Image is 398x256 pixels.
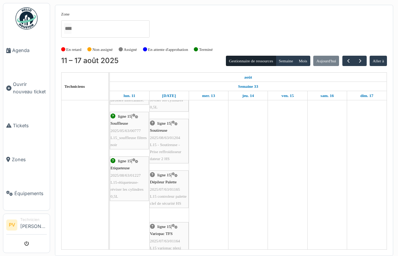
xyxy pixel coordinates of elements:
[359,91,375,100] a: 17 août 2025
[111,113,148,148] div: |
[342,56,355,66] button: Précédent
[313,56,339,66] button: Aujourd'hui
[157,224,171,229] span: ligne 15
[12,47,47,54] span: Agenda
[118,159,131,163] span: ligne 15
[13,122,47,129] span: Tickets
[3,34,50,68] a: Agenda
[64,84,85,89] span: Techniciens
[236,82,260,91] a: Semaine 33
[124,46,137,53] label: Assigné
[20,217,47,222] div: Technicien
[3,68,50,108] a: Ouvrir nouveau ticket
[150,187,180,191] span: 2025/07/63/01165
[111,91,144,102] span: L15 - Palétiseur - Brosses intercalaire.
[226,56,276,66] button: Gestionnaire de ressources
[354,56,366,66] button: Suivant
[242,73,254,82] a: 11 août 2025
[122,91,137,100] a: 11 août 2025
[296,56,310,66] button: Mois
[66,46,81,53] label: En retard
[111,158,148,200] div: |
[240,91,256,100] a: 14 août 2025
[111,121,128,125] span: Souffleuse
[64,23,71,34] input: Tous
[111,180,143,198] span: L15-étiqueteuse-réviser les cylindres 0,5L
[276,56,296,66] button: Semaine
[111,135,147,147] span: L15_souffleuse filtres noir
[199,46,213,53] label: Terminé
[150,120,188,162] div: |
[111,166,130,170] span: Etiqueteuse
[6,219,17,231] li: PV
[370,56,387,66] button: Aller à
[157,173,171,177] span: ligne 15
[118,114,131,118] span: ligne 15
[6,217,47,235] a: PV Technicien[PERSON_NAME]
[150,135,180,140] span: 2025/08/63/01204
[92,46,113,53] label: Non assigné
[150,231,173,236] span: Variopac TFS
[160,91,178,100] a: 12 août 2025
[150,194,186,205] span: L15 controleur palette clef de sécurité HS
[15,7,38,30] img: Badge_color-CXgf-gQk.svg
[61,11,70,17] label: Zone
[319,91,336,100] a: 16 août 2025
[150,239,180,243] span: 2025/07/63/01164
[3,176,50,210] a: Équipements
[150,180,177,184] span: Dépileur Palette
[150,172,188,207] div: |
[148,46,188,53] label: En attente d'approbation
[157,121,171,125] span: ligne 15
[150,142,181,161] span: L15 - Soutireuse - Prise reffroidisseur dateur 2 HS
[280,91,296,100] a: 15 août 2025
[14,190,47,197] span: Équipements
[150,128,167,132] span: Soutireuse
[61,56,119,65] h2: 11 – 17 août 2025
[20,217,47,233] li: [PERSON_NAME]
[13,81,47,95] span: Ouvrir nouveau ticket
[111,173,141,177] span: 2025/08/63/01227
[111,128,141,133] span: 2025/05/63/00777
[12,156,47,163] span: Zones
[3,142,50,176] a: Zones
[200,91,217,100] a: 13 août 2025
[3,108,50,142] a: Tickets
